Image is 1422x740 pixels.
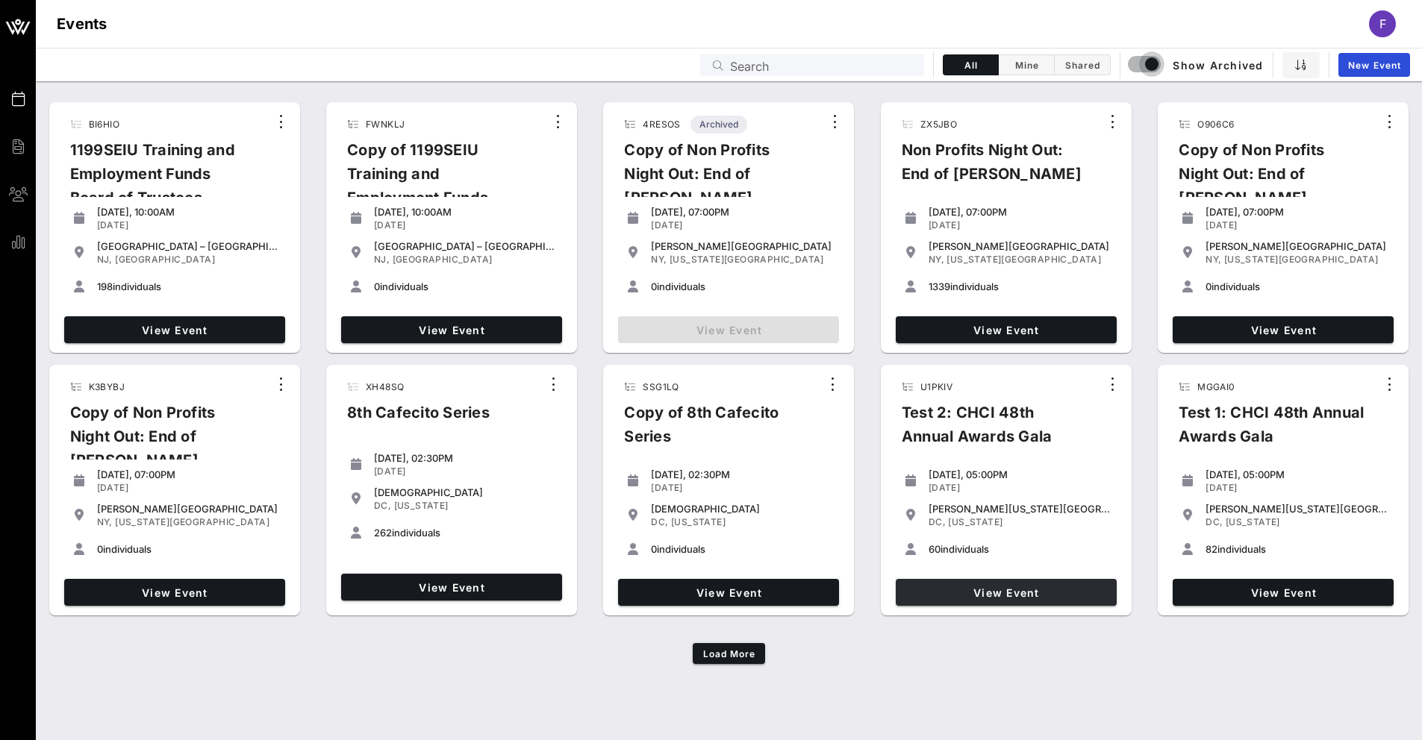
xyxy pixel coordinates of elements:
[1197,381,1235,392] span: MGGAI0
[97,503,279,515] div: [PERSON_NAME][GEOGRAPHIC_DATA]
[1224,254,1379,265] span: [US_STATE][GEOGRAPHIC_DATA]
[97,543,103,555] span: 0
[702,648,756,659] span: Load More
[1206,219,1388,231] div: [DATE]
[929,482,1111,494] div: [DATE]
[89,381,125,392] span: K3BYBJ
[947,254,1101,265] span: [US_STATE][GEOGRAPHIC_DATA]
[1197,119,1234,130] span: O906C6
[97,516,113,527] span: NY,
[374,206,556,218] div: [DATE], 10:00AM
[89,119,119,130] span: BI6HIO
[394,500,449,511] span: [US_STATE]
[612,401,820,460] div: Copy of 8th Cafecito Series
[670,254,824,265] span: [US_STATE][GEOGRAPHIC_DATA]
[1206,280,1388,292] div: individuals
[1173,316,1394,343] a: View Event
[97,280,113,292] span: 198
[643,119,680,130] span: 4RESOS
[671,516,726,527] span: [US_STATE]
[920,381,952,392] span: U1PKIV
[929,516,946,527] span: DC,
[347,324,556,336] span: View Event
[64,316,285,343] a: View Event
[1064,60,1101,71] span: Shared
[643,381,679,392] span: SSG1LQ
[896,579,1117,606] a: View Event
[1129,51,1264,78] button: Show Archived
[651,468,833,480] div: [DATE], 02:30PM
[58,401,269,484] div: Copy of Non Profits Night Out: End of [PERSON_NAME]
[1130,56,1263,74] span: Show Archived
[374,219,556,231] div: [DATE]
[651,482,833,494] div: [DATE]
[97,482,279,494] div: [DATE]
[1206,280,1211,292] span: 0
[374,465,556,477] div: [DATE]
[612,138,823,222] div: Copy of Non Profits Night Out: End of [PERSON_NAME]
[699,116,738,134] span: Archived
[1206,543,1388,555] div: individuals
[651,206,833,218] div: [DATE], 07:00PM
[1338,53,1410,77] a: New Event
[374,254,390,265] span: NJ,
[651,254,667,265] span: NY,
[1379,16,1386,31] span: F
[902,324,1111,336] span: View Event
[651,503,833,515] div: [DEMOGRAPHIC_DATA]
[374,280,556,292] div: individuals
[374,500,391,511] span: DC,
[1206,206,1388,218] div: [DATE], 07:00PM
[929,468,1111,480] div: [DATE], 05:00PM
[1206,516,1223,527] span: DC,
[651,280,833,292] div: individuals
[929,543,941,555] span: 60
[97,280,279,292] div: individuals
[651,240,833,252] div: [PERSON_NAME][GEOGRAPHIC_DATA]
[1347,60,1401,71] span: New Event
[929,280,950,292] span: 1339
[393,254,493,265] span: [GEOGRAPHIC_DATA]
[1206,240,1388,252] div: [PERSON_NAME][GEOGRAPHIC_DATA]
[929,240,1111,252] div: [PERSON_NAME][GEOGRAPHIC_DATA]
[97,254,113,265] span: NJ,
[929,206,1111,218] div: [DATE], 07:00PM
[97,468,279,480] div: [DATE], 07:00PM
[1167,401,1377,460] div: Test 1: CHCI 48th Annual Awards Gala
[374,240,556,252] div: [GEOGRAPHIC_DATA] – [GEOGRAPHIC_DATA]
[58,138,269,245] div: 1199SEIU Training and Employment Funds Board of Trustees Retreat
[341,574,562,601] a: View Event
[1369,10,1396,37] div: F
[1206,482,1388,494] div: [DATE]
[920,119,957,130] span: ZX5JBO
[890,138,1100,198] div: Non Profits Night Out: End of [PERSON_NAME]
[952,60,989,71] span: All
[1055,54,1111,75] button: Shared
[366,381,404,392] span: XH48SQ
[57,12,107,36] h1: Events
[70,586,279,599] span: View Event
[929,543,1111,555] div: individuals
[1226,516,1280,527] span: [US_STATE]
[374,527,556,539] div: individuals
[1206,543,1217,555] span: 82
[929,254,944,265] span: NY,
[618,579,839,606] a: View Event
[929,503,1111,515] div: [PERSON_NAME][US_STATE][GEOGRAPHIC_DATA]
[651,543,833,555] div: individuals
[651,543,657,555] span: 0
[115,516,269,527] span: [US_STATE][GEOGRAPHIC_DATA]
[1206,503,1388,515] div: [PERSON_NAME][US_STATE][GEOGRAPHIC_DATA]
[651,516,668,527] span: DC,
[341,316,562,343] a: View Event
[366,119,405,130] span: FWNKLJ
[1179,324,1388,336] span: View Event
[115,254,215,265] span: [GEOGRAPHIC_DATA]
[890,401,1100,460] div: Test 2: CHCI 48th Annual Awards Gala
[97,543,279,555] div: individuals
[64,579,285,606] a: View Event
[374,486,556,498] div: [DEMOGRAPHIC_DATA]
[929,280,1111,292] div: individuals
[999,54,1055,75] button: Mine
[1206,468,1388,480] div: [DATE], 05:00PM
